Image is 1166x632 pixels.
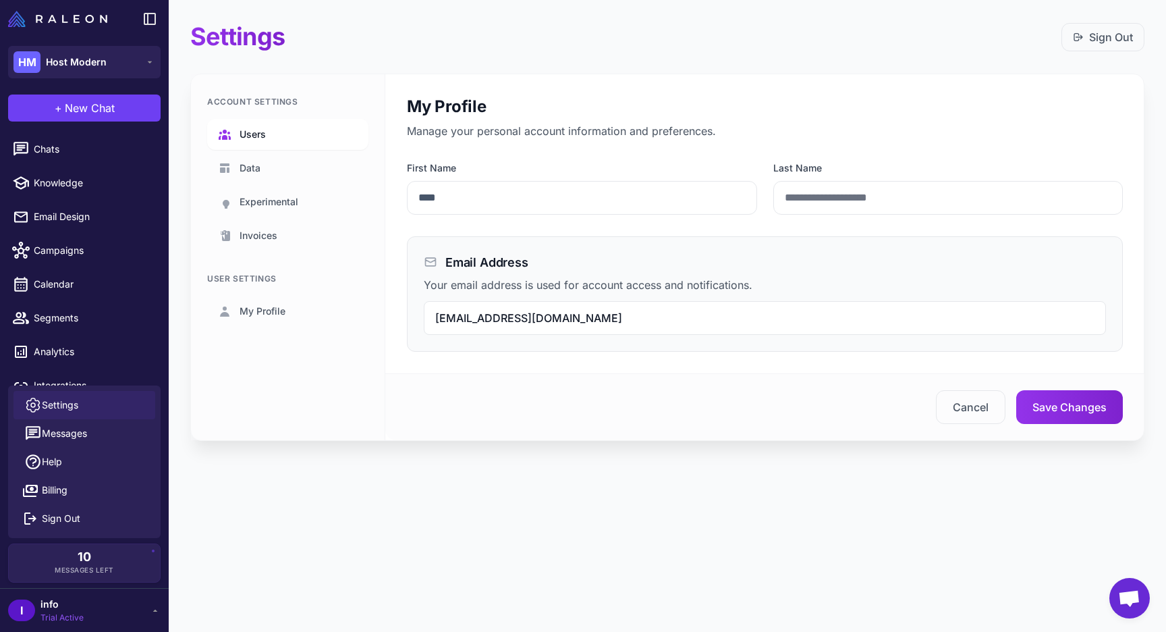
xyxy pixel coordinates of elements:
span: Knowledge [34,176,152,190]
a: Chats [5,135,163,163]
a: Email Design [5,203,163,231]
a: Experimental [207,186,368,217]
span: My Profile [240,304,285,319]
span: Calendar [34,277,152,292]
span: Integrations [34,378,152,393]
h1: Settings [190,22,285,52]
div: Open chat [1109,578,1150,618]
span: Campaigns [34,243,152,258]
span: Experimental [240,194,298,209]
a: Integrations [5,371,163,400]
a: Segments [5,304,163,332]
a: Calendar [5,270,163,298]
button: Cancel [936,390,1005,424]
span: Analytics [34,344,152,359]
span: Invoices [240,228,277,243]
a: Users [207,119,368,150]
span: Users [240,127,266,142]
a: Campaigns [5,236,163,265]
span: Messages Left [55,565,114,575]
p: Manage your personal account information and preferences. [407,123,1123,139]
span: Chats [34,142,152,157]
a: Raleon Logo [8,11,113,27]
span: [EMAIL_ADDRESS][DOMAIN_NAME] [435,311,622,325]
span: Host Modern [46,55,107,70]
a: Sign Out [1073,29,1133,45]
span: 10 [78,551,91,563]
a: Data [207,153,368,184]
label: First Name [407,161,757,176]
div: I [8,600,35,621]
img: Raleon Logo [8,11,107,27]
label: Last Name [773,161,1123,176]
h2: My Profile [407,96,1123,117]
div: HM [13,51,40,73]
a: Knowledge [5,169,163,197]
div: User Settings [207,273,368,285]
span: + [55,100,62,116]
span: Settings [42,398,78,413]
span: Messages [42,426,87,441]
button: +New Chat [8,95,161,122]
span: New Chat [65,100,115,116]
a: Analytics [5,338,163,366]
span: Email Design [34,209,152,224]
a: Help [13,448,155,476]
span: Sign Out [42,511,80,526]
p: Your email address is used for account access and notifications. [424,277,1106,293]
button: Sign Out [13,504,155,533]
span: Data [240,161,260,176]
button: Messages [13,419,155,448]
span: Trial Active [40,612,84,624]
button: HMHost Modern [8,46,161,78]
button: Sign Out [1061,23,1144,51]
button: Save Changes [1016,390,1123,424]
a: Invoices [207,220,368,251]
span: info [40,597,84,612]
h3: Email Address [445,253,528,271]
span: Billing [42,483,67,498]
div: Account Settings [207,96,368,108]
a: My Profile [207,296,368,327]
span: Segments [34,311,152,325]
span: Help [42,454,62,469]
